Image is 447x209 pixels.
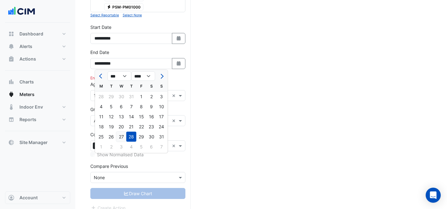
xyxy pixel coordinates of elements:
[157,132,167,142] div: 31
[19,79,34,85] span: Charts
[146,81,157,91] div: S
[126,102,136,112] div: 7
[96,122,106,132] div: Monday, August 18, 2025
[107,4,111,9] fa-icon: Electricity
[157,142,167,152] div: Sunday, September 7, 2025
[96,132,106,142] div: 25
[116,122,126,132] div: 20
[116,102,126,112] div: Wednesday, August 6, 2025
[146,102,157,112] div: 9
[136,132,146,142] div: 29
[136,142,146,152] div: Friday, September 5, 2025
[126,132,136,142] div: 28
[157,71,165,81] button: Next month
[96,102,106,112] div: 4
[5,88,70,101] button: Meters
[126,92,136,102] div: 31
[116,112,126,122] div: Wednesday, August 13, 2025
[146,142,157,152] div: 6
[96,112,106,122] div: Monday, August 11, 2025
[5,28,70,40] button: Dashboard
[157,102,167,112] div: 10
[116,132,126,142] div: 27
[136,122,146,132] div: 22
[97,151,144,158] label: Show Normalised Data
[157,92,167,102] div: 3
[172,142,177,149] span: Clear
[5,40,70,53] button: Alerts
[146,112,157,122] div: 16
[19,31,43,37] span: Dashboard
[136,81,146,91] div: F
[90,75,185,81] div: End Date does not align with end of Month
[5,76,70,88] button: Charts
[8,139,14,146] app-icon: Site Manager
[5,113,70,126] button: Reports
[157,142,167,152] div: 7
[90,49,109,56] label: End Date
[90,163,128,169] label: Compare Previous
[146,92,157,102] div: 2
[176,61,182,66] fa-icon: Select Date
[126,112,136,122] div: Thursday, August 14, 2025
[5,101,70,113] button: Indoor Env
[116,122,126,132] div: Wednesday, August 20, 2025
[157,102,167,112] div: Sunday, August 10, 2025
[116,142,126,152] div: Wednesday, September 3, 2025
[157,122,167,132] div: Sunday, August 24, 2025
[96,142,106,152] div: Monday, September 1, 2025
[116,142,126,152] div: 3
[90,13,119,17] small: Select Reportable
[19,91,35,98] span: Meters
[116,92,126,102] div: Wednesday, July 30, 2025
[146,92,157,102] div: Saturday, August 2, 2025
[136,92,146,102] div: 1
[5,191,70,204] button: Account
[116,92,126,102] div: 30
[90,151,185,158] div: Selected meters/streams do not support normalisation
[93,142,98,149] span: ×
[123,13,142,17] small: Select None
[116,81,126,91] div: W
[157,122,167,132] div: 24
[126,81,136,91] div: T
[126,92,136,102] div: Thursday, July 31, 2025
[136,102,146,112] div: Friday, August 8, 2025
[146,122,157,132] div: 23
[19,43,32,50] span: Alerts
[106,142,116,152] div: 2
[106,102,116,112] div: 5
[106,81,116,91] div: T
[126,112,136,122] div: 14
[98,71,105,81] button: Previous month
[116,112,126,122] div: 13
[8,91,14,98] app-icon: Meters
[8,5,36,18] img: Company Logo
[136,112,146,122] div: 15
[136,142,146,152] div: 5
[126,122,136,132] div: 21
[106,122,116,132] div: 19
[96,112,106,122] div: 11
[126,142,136,152] div: 4
[19,195,38,201] span: Account
[172,117,177,124] span: Clear
[106,132,116,142] div: 26
[126,122,136,132] div: Thursday, August 21, 2025
[106,132,116,142] div: Tuesday, August 26, 2025
[106,112,116,122] div: 12
[5,136,70,149] button: Site Manager
[106,102,116,112] div: Tuesday, August 5, 2025
[96,81,106,91] div: M
[131,72,155,81] select: Select year
[146,102,157,112] div: Saturday, August 9, 2025
[8,116,14,123] app-icon: Reports
[126,132,136,142] div: Thursday, August 28, 2025
[146,132,157,142] div: 30
[8,79,14,85] app-icon: Charts
[106,92,116,102] div: Tuesday, July 29, 2025
[157,81,167,91] div: S
[146,132,157,142] div: Saturday, August 30, 2025
[157,112,167,122] div: 17
[126,102,136,112] div: Thursday, August 7, 2025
